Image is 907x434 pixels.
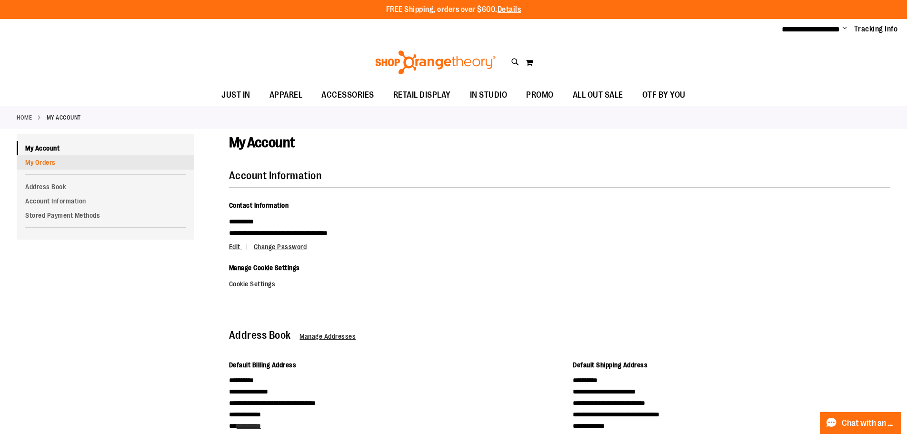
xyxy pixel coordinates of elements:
span: Chat with an Expert [842,419,896,428]
button: Chat with an Expert [820,412,902,434]
button: Account menu [842,24,847,34]
span: JUST IN [221,84,250,106]
span: RETAIL DISPLAY [393,84,451,106]
span: ALL OUT SALE [573,84,623,106]
a: Tracking Info [854,24,898,34]
img: Shop Orangetheory [374,50,497,74]
strong: Address Book [229,329,291,341]
span: Default Billing Address [229,361,297,369]
span: Manage Cookie Settings [229,264,300,272]
a: My Orders [17,155,194,170]
a: My Account [17,141,194,155]
span: Edit [229,243,240,251]
span: IN STUDIO [470,84,508,106]
span: APPAREL [269,84,303,106]
span: OTF BY YOU [642,84,686,106]
span: Contact Information [229,202,289,209]
a: Account Information [17,194,194,208]
a: Stored Payment Methods [17,208,194,222]
strong: Account Information [229,170,322,182]
span: Default Shipping Address [573,361,648,369]
a: Home [17,113,32,122]
p: FREE Shipping, orders over $600. [386,4,521,15]
strong: My Account [47,113,81,122]
a: Manage Addresses [299,333,356,340]
span: PROMO [526,84,554,106]
a: Cookie Settings [229,280,276,288]
span: ACCESSORIES [321,84,374,106]
a: Address Book [17,180,194,194]
span: My Account [229,134,295,151]
a: Change Password [254,243,307,251]
a: Edit [229,243,252,251]
a: Details [498,5,521,14]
